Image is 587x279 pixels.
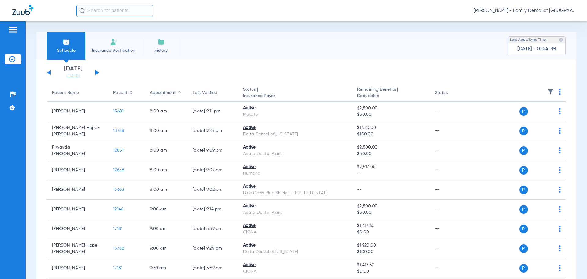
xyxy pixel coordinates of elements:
[193,90,217,96] div: Last Verified
[559,147,561,153] img: group-dot-blue.svg
[474,8,575,14] span: [PERSON_NAME] - Family Dental of [GEOGRAPHIC_DATA]
[63,38,70,46] img: Schedule
[357,223,425,229] span: $1,417.60
[357,229,425,236] span: $0.00
[519,264,528,273] span: P
[188,180,238,200] td: [DATE] 9:02 PM
[188,141,238,160] td: [DATE] 9:09 PM
[357,93,425,99] span: Deductible
[113,168,124,172] span: 12658
[519,166,528,175] span: P
[113,246,124,251] span: 13788
[145,102,188,121] td: 8:00 AM
[559,128,561,134] img: group-dot-blue.svg
[357,170,425,177] span: --
[357,131,425,138] span: $100.00
[243,151,347,157] div: Aetna Dental Plans
[12,5,33,15] img: Zuub Logo
[52,47,81,54] span: Schedule
[559,187,561,193] img: group-dot-blue.svg
[146,47,175,54] span: History
[357,151,425,157] span: $50.00
[430,121,471,141] td: --
[243,131,347,138] div: Delta Dental of [US_STATE]
[145,160,188,180] td: 8:00 AM
[145,141,188,160] td: 8:00 AM
[357,111,425,118] span: $50.00
[55,66,91,79] li: [DATE]
[47,258,108,278] td: [PERSON_NAME]
[113,90,132,96] div: Patient ID
[113,207,123,211] span: 12146
[357,164,425,170] span: $2,517.00
[188,160,238,180] td: [DATE] 9:07 PM
[430,239,471,258] td: --
[559,226,561,232] img: group-dot-blue.svg
[519,244,528,253] span: P
[430,85,471,102] th: Status
[243,105,347,111] div: Active
[238,85,352,102] th: Status |
[519,225,528,233] span: P
[357,242,425,249] span: $1,920.00
[357,249,425,255] span: $100.00
[113,109,124,113] span: 15681
[145,239,188,258] td: 9:00 AM
[243,223,347,229] div: Active
[519,186,528,194] span: P
[519,146,528,155] span: P
[519,127,528,135] span: P
[559,245,561,251] img: group-dot-blue.svg
[430,258,471,278] td: --
[243,170,347,177] div: Humana
[430,219,471,239] td: --
[145,180,188,200] td: 8:00 AM
[430,160,471,180] td: --
[8,26,18,33] img: hamburger-icon
[47,219,108,239] td: [PERSON_NAME]
[357,262,425,268] span: $1,417.60
[357,203,425,209] span: $2,500.00
[243,93,347,99] span: Insurance Payer
[157,38,165,46] img: History
[559,206,561,212] img: group-dot-blue.svg
[430,102,471,121] td: --
[113,148,124,153] span: 12851
[79,8,85,13] img: Search Icon
[243,262,347,268] div: Active
[357,125,425,131] span: $1,920.00
[243,144,347,151] div: Active
[559,167,561,173] img: group-dot-blue.svg
[145,258,188,278] td: 9:30 AM
[519,205,528,214] span: P
[47,239,108,258] td: [PERSON_NAME] Hope-[PERSON_NAME]
[243,203,347,209] div: Active
[113,227,123,231] span: 17181
[357,209,425,216] span: $50.00
[52,90,103,96] div: Patient Name
[113,187,124,192] span: 15633
[52,90,79,96] div: Patient Name
[357,268,425,275] span: $0.00
[193,90,233,96] div: Last Verified
[243,229,347,236] div: CIGNA
[517,46,556,52] span: [DATE] - 01:24 PM
[548,89,554,95] img: filter.svg
[113,266,123,270] span: 17181
[47,102,108,121] td: [PERSON_NAME]
[559,38,563,42] img: last sync help info
[188,121,238,141] td: [DATE] 9:24 PM
[110,38,117,46] img: Manual Insurance Verification
[243,164,347,170] div: Active
[188,219,238,239] td: [DATE] 5:59 PM
[243,242,347,249] div: Active
[243,249,347,255] div: Delta Dental of [US_STATE]
[145,219,188,239] td: 9:00 AM
[243,183,347,190] div: Active
[357,187,362,192] span: --
[55,73,91,79] a: [DATE]
[243,268,347,275] div: CIGNA
[113,129,124,133] span: 13788
[519,107,528,116] span: P
[188,239,238,258] td: [DATE] 9:24 PM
